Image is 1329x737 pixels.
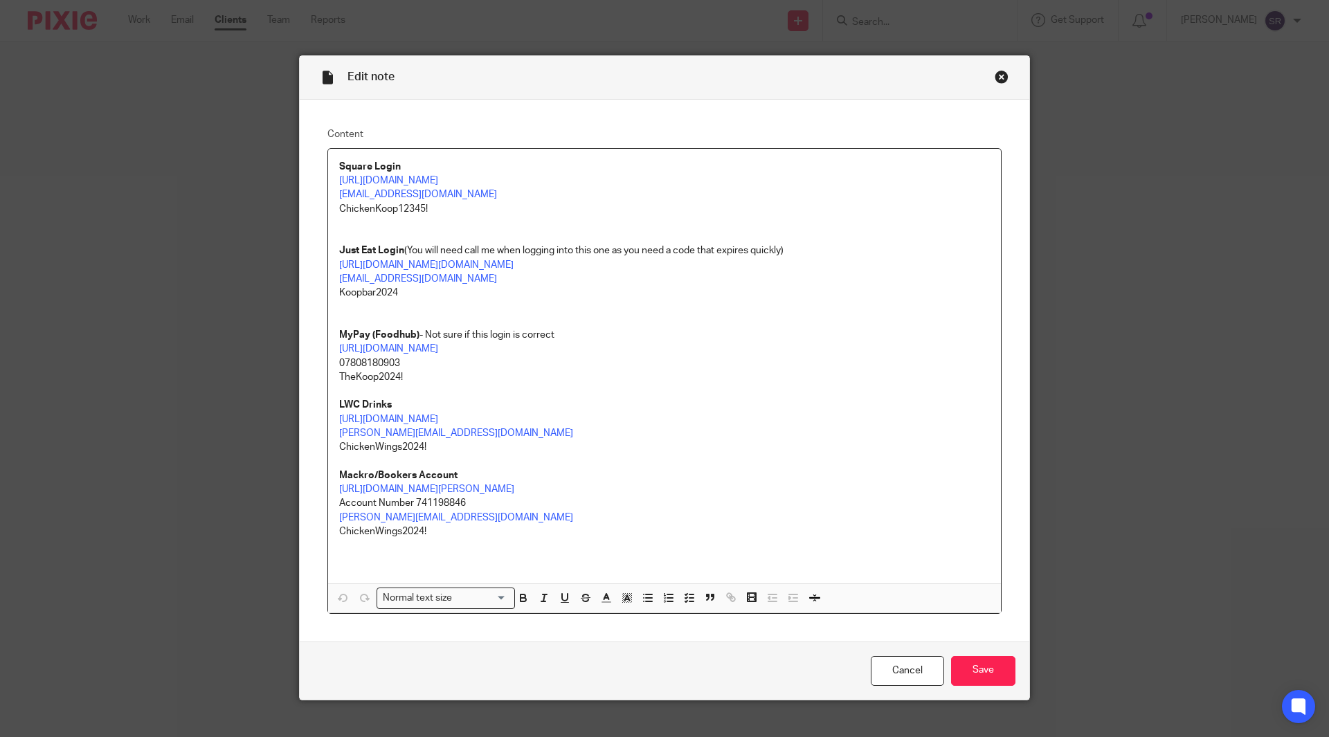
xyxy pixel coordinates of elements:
p: Koopbar2024 [339,286,990,300]
p: ChickenKoop12345! [339,202,990,216]
p: TheKoop2024! [339,370,990,384]
a: [EMAIL_ADDRESS][DOMAIN_NAME] [339,274,497,284]
label: Content [327,127,1002,141]
strong: Just Eat Login [339,246,404,255]
strong: MyPay (Foodhub) [339,330,419,340]
a: [URL][DOMAIN_NAME][DOMAIN_NAME] [339,260,514,270]
a: [URL][DOMAIN_NAME] [339,344,438,354]
a: [PERSON_NAME][EMAIL_ADDRESS][DOMAIN_NAME] [339,428,573,438]
input: Save [951,656,1015,686]
p: ChickenWings2024! [339,440,990,454]
a: [URL][DOMAIN_NAME] [339,415,438,424]
strong: Square Login [339,162,401,172]
a: [URL][DOMAIN_NAME][PERSON_NAME] [339,484,514,494]
span: Normal text size [380,591,455,606]
div: Search for option [377,588,515,609]
p: (You will need call me when logging into this one as you need a code that expires quickly) [339,244,990,257]
a: Cancel [871,656,944,686]
a: [EMAIL_ADDRESS][DOMAIN_NAME] [339,190,497,199]
p: 07808180903 [339,356,990,370]
span: Edit note [347,71,395,82]
input: Search for option [457,591,507,606]
div: Close this dialog window [995,70,1009,84]
strong: Mackro/Bookers Account [339,471,458,480]
a: [URL][DOMAIN_NAME] [339,176,438,185]
p: ChickenWings2024! [339,525,990,538]
p: Account Number 741198846 [339,496,990,510]
p: - Not sure if this login is correct [339,328,990,342]
strong: LWC Drinks [339,400,392,410]
a: [PERSON_NAME][EMAIL_ADDRESS][DOMAIN_NAME] [339,513,573,522]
